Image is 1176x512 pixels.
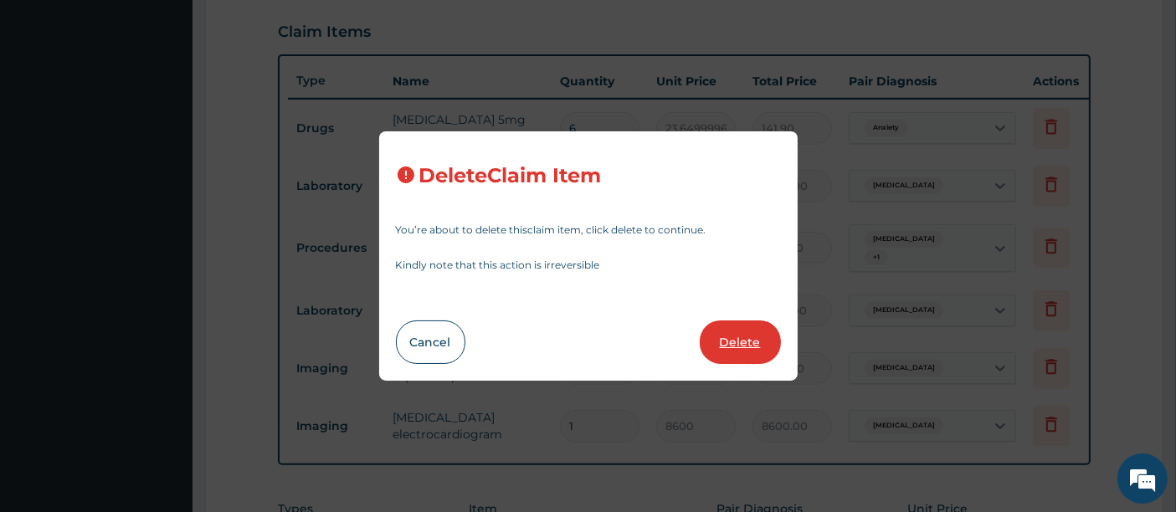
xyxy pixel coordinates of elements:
p: Kindly note that this action is irreversible [396,260,781,270]
p: You’re about to delete this claim item , click delete to continue. [396,225,781,235]
img: d_794563401_company_1708531726252_794563401 [31,84,68,125]
h3: Delete Claim Item [419,165,602,187]
button: Cancel [396,320,465,364]
span: We're online! [97,151,231,320]
textarea: Type your message and hit 'Enter' [8,337,319,396]
div: Minimize live chat window [275,8,315,49]
button: Delete [700,320,781,364]
div: Chat with us now [87,94,281,115]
